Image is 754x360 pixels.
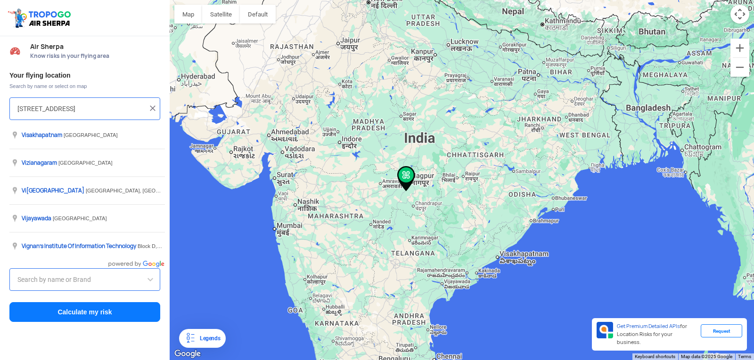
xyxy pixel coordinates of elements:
button: Zoom in [730,39,749,57]
span: Get Premium Detailed APIs [617,323,680,329]
span: Map data ©2025 Google [681,354,732,359]
div: Legends [196,333,220,344]
img: Legends [185,333,196,344]
span: Vi [22,159,26,167]
input: Search by name or Brand [17,274,152,285]
img: Risk Scores [9,45,21,56]
button: Show street map [174,5,202,24]
img: Google [172,348,203,360]
span: [GEOGRAPHIC_DATA] [58,160,113,166]
button: Zoom out [730,58,749,77]
span: Vi [22,242,26,250]
div: for Location Risks for your business. [613,322,701,347]
input: Search your flying location [17,103,145,114]
span: Block D, [GEOGRAPHIC_DATA], [GEOGRAPHIC_DATA], [GEOGRAPHIC_DATA] [138,243,326,249]
div: Request [701,324,742,337]
span: Air Sherpa [30,43,160,50]
span: jayawada [22,215,53,222]
img: ic_close.png [148,104,157,113]
a: Open this area in Google Maps (opens a new window) [172,348,203,360]
button: Calculate my risk [9,302,160,322]
span: [GEOGRAPHIC_DATA], [GEOGRAPHIC_DATA] [86,188,197,193]
button: Show satellite imagery [202,5,240,24]
span: [GEOGRAPHIC_DATA] [22,187,86,194]
h3: Your flying location [9,72,160,79]
span: Vi [22,215,26,222]
span: [GEOGRAPHIC_DATA] [53,216,107,221]
img: Premium APIs [597,322,613,338]
span: Vi [22,131,26,139]
span: zianagaram [22,159,58,167]
span: Search by name or select on map [9,82,160,90]
span: gnan's Institute Of Information Technology [22,242,138,250]
span: Know risks in your flying area [30,52,160,60]
span: Vi [22,187,26,194]
span: [GEOGRAPHIC_DATA] [64,132,118,138]
img: ic_tgdronemaps.svg [7,7,74,29]
span: sakhapatnam [22,131,64,139]
button: Keyboard shortcuts [635,353,675,360]
button: Map camera controls [730,5,749,24]
a: Terms [738,354,751,359]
